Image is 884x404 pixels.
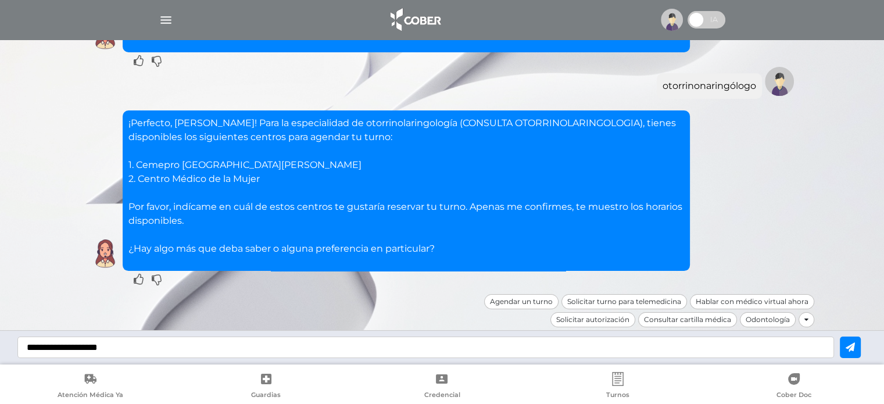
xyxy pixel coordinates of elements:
[58,391,123,401] span: Atención Médica Ya
[661,9,683,31] img: profile-placeholder.svg
[354,372,530,402] a: Credencial
[384,6,445,34] img: logo_cober_home-white.png
[663,79,756,93] div: otorrinonaringólogo
[550,312,635,327] div: Solicitar autorización
[776,391,811,401] span: Cober Doc
[740,312,796,327] div: Odontología
[178,372,355,402] a: Guardias
[2,372,178,402] a: Atención Médica Ya
[690,294,814,309] div: Hablar con médico virtual ahora
[424,391,460,401] span: Credencial
[561,294,687,309] div: Solicitar turno para telemedicina
[251,391,281,401] span: Guardias
[606,391,629,401] span: Turnos
[765,67,794,96] img: Tu imagen
[638,312,737,327] div: Consultar cartilla médica
[530,372,706,402] a: Turnos
[706,372,882,402] a: Cober Doc
[159,13,173,27] img: Cober_menu-lines-white.svg
[91,239,120,268] img: Cober IA
[484,294,559,309] div: Agendar un turno
[128,116,684,256] p: ¡Perfecto, [PERSON_NAME]! Para la especialidad de otorrinolaringología (CONSULTA OTORRINOLARINGOL...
